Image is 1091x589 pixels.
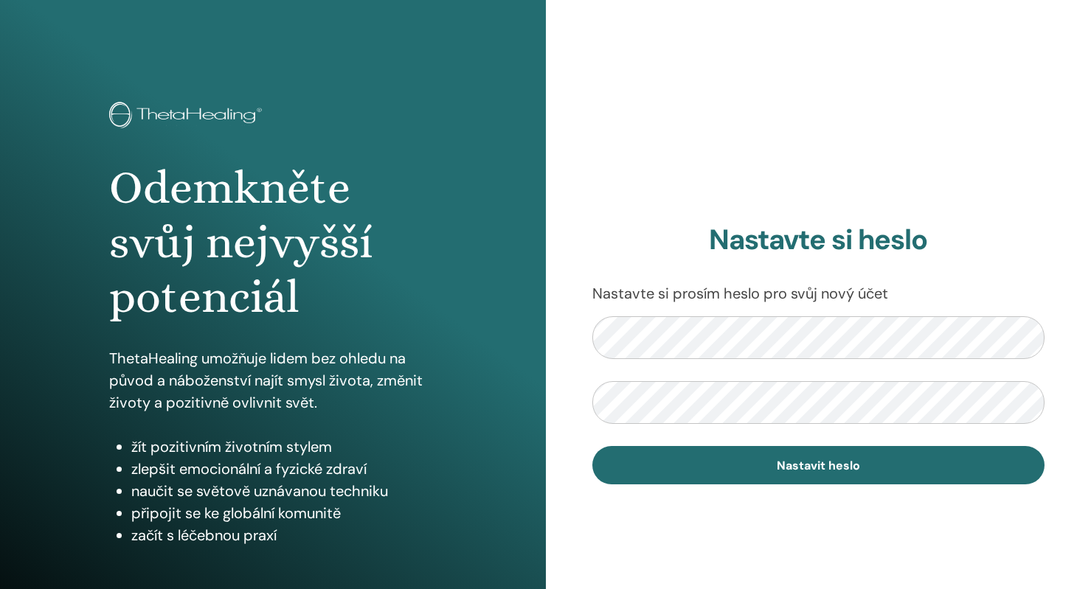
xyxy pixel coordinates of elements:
h2: Nastavte si heslo [592,223,1045,257]
li: naučit se světově uznávanou techniku [131,480,436,502]
button: Nastavit heslo [592,446,1045,484]
li: připojit se ke globální komunitě [131,502,436,524]
li: zlepšit emocionální a fyzické zdraví [131,458,436,480]
p: ThetaHealing umožňuje lidem bez ohledu na původ a náboženství najít smysl života, změnit životy a... [109,347,436,414]
p: Nastavte si prosím heslo pro svůj nový účet [592,282,1045,304]
span: Nastavit heslo [777,458,860,473]
li: začít s léčebnou praxí [131,524,436,546]
h1: Odemkněte svůj nejvyšší potenciál [109,161,436,325]
li: žít pozitivním životním stylem [131,436,436,458]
